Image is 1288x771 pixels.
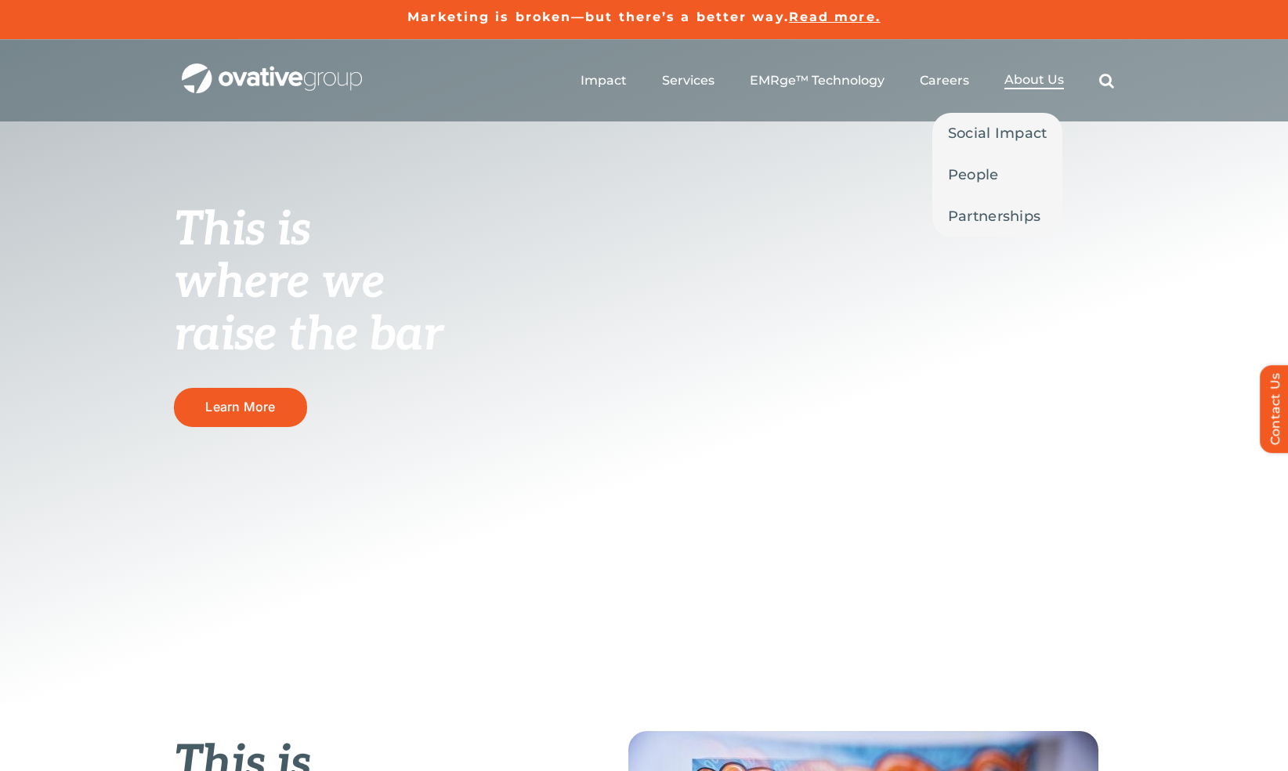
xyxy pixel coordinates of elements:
span: About Us [1004,72,1064,88]
span: where we raise the bar [174,255,443,364]
a: Services [662,73,715,89]
span: Partnerships [948,205,1040,227]
a: About Us [1004,72,1064,89]
a: Read more. [789,9,881,24]
a: Impact [581,73,627,89]
span: Social Impact [948,122,1047,144]
span: This is [174,202,310,259]
nav: Menu [581,56,1114,106]
a: Search [1099,73,1114,89]
a: Social Impact [932,113,1063,154]
a: Marketing is broken—but there’s a better way. [407,9,789,24]
a: EMRge™ Technology [750,73,885,89]
a: Learn More [174,388,307,426]
span: Learn More [205,400,275,414]
a: OG_Full_horizontal_WHT [182,62,362,77]
a: People [932,154,1063,195]
a: Partnerships [932,196,1063,237]
span: People [948,164,999,186]
a: Careers [920,73,969,89]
